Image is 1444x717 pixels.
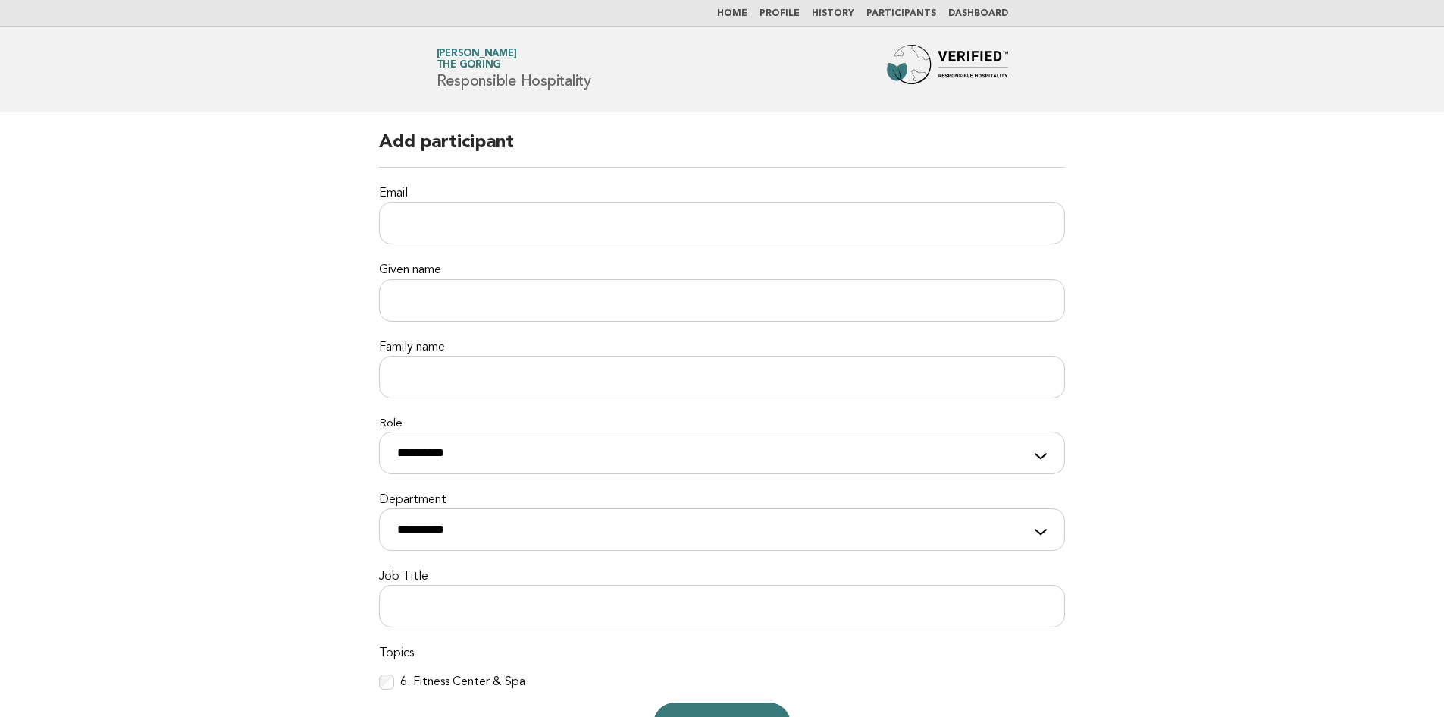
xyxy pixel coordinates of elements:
[400,675,525,690] label: 6. Fitness Center & Spa
[379,569,1065,585] label: Job Title
[812,9,854,18] a: History
[379,263,1065,278] label: Given name
[437,49,591,89] h1: Responsible Hospitality
[437,49,517,70] a: [PERSON_NAME]The Goring
[437,61,502,71] span: The Goring
[379,417,1065,432] label: Role
[379,131,1065,168] h2: Add participant
[866,9,936,18] a: Participants
[948,9,1008,18] a: Dashboard
[887,45,1008,93] img: Forbes Travel Guide
[379,186,1065,202] label: Email
[379,492,1065,508] label: Department
[760,9,800,18] a: Profile
[379,340,1065,356] label: Family name
[717,9,747,18] a: Home
[379,646,1065,662] label: Topics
